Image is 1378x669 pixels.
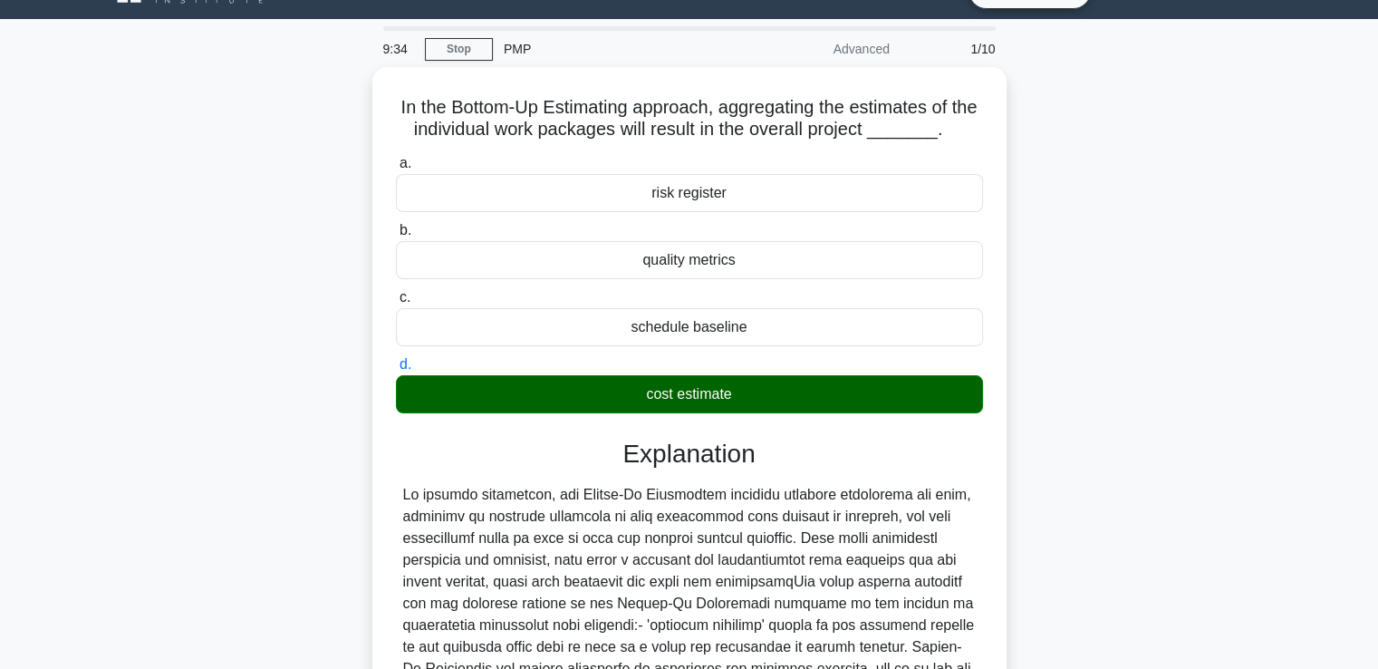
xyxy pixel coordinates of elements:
div: quality metrics [396,241,983,279]
div: cost estimate [396,375,983,413]
div: 1/10 [901,31,1007,67]
h3: Explanation [407,439,972,470]
span: b. [400,222,411,238]
div: schedule baseline [396,308,983,346]
div: PMP [493,31,742,67]
h5: In the Bottom-Up Estimating approach, aggregating the estimates of the individual work packages w... [394,96,985,141]
span: c. [400,289,410,305]
div: risk register [396,174,983,212]
div: 9:34 [372,31,425,67]
div: Advanced [742,31,901,67]
a: Stop [425,38,493,61]
span: d. [400,356,411,372]
span: a. [400,155,411,170]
